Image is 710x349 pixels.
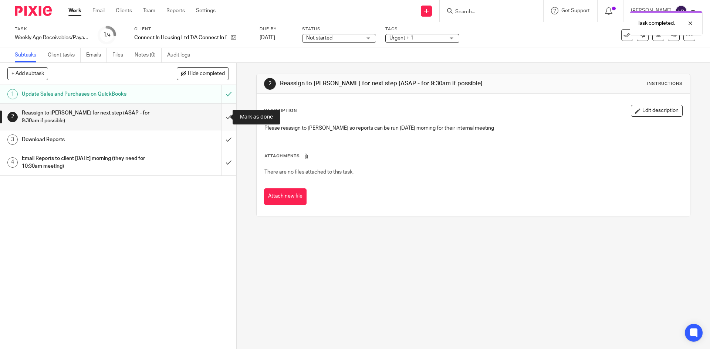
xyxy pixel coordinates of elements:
[106,33,111,37] small: /4
[143,7,155,14] a: Team
[86,48,107,62] a: Emails
[302,26,376,32] label: Status
[7,89,18,99] div: 1
[48,48,81,62] a: Client tasks
[675,5,687,17] img: svg%3E
[134,34,227,41] p: Connect In Housing Ltd T/A Connect In Events
[264,154,300,158] span: Attachments
[177,67,229,80] button: Hide completed
[188,71,225,77] span: Hide completed
[135,48,162,62] a: Notes (0)
[116,7,132,14] a: Clients
[22,89,150,100] h1: Update Sales and Purchases on QuickBooks
[68,7,81,14] a: Work
[264,124,682,132] p: Please reassign to [PERSON_NAME] so reports can be run [DATE] morning for their internal meeting
[15,26,89,32] label: Task
[280,80,489,88] h1: Reassign to [PERSON_NAME] for next step (ASAP - for 9:30am if possible)
[7,67,48,80] button: + Add subtask
[260,26,293,32] label: Due by
[167,48,196,62] a: Audit logs
[389,35,413,41] span: Urgent + 1
[7,112,18,122] div: 2
[22,153,150,172] h1: Email Reports to client [DATE] morning (they need for 10:30am meeting)
[264,170,354,175] span: There are no files attached to this task.
[196,7,216,14] a: Settings
[112,48,129,62] a: Files
[7,157,18,168] div: 4
[22,134,150,145] h1: Download Reports
[638,20,675,27] p: Task completed.
[647,81,683,87] div: Instructions
[260,35,275,40] span: [DATE]
[264,188,307,205] button: Attach new file
[103,31,111,39] div: 1
[15,48,42,62] a: Subtasks
[15,34,89,41] div: Weekly Age Receivables/Payables Report
[22,107,150,126] h1: Reassign to [PERSON_NAME] for next step (ASAP - for 9:30am if possible)
[166,7,185,14] a: Reports
[264,108,297,114] p: Description
[264,78,276,90] div: 2
[631,105,683,117] button: Edit description
[7,134,18,145] div: 3
[306,35,332,41] span: Not started
[15,6,52,16] img: Pixie
[92,7,105,14] a: Email
[134,26,250,32] label: Client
